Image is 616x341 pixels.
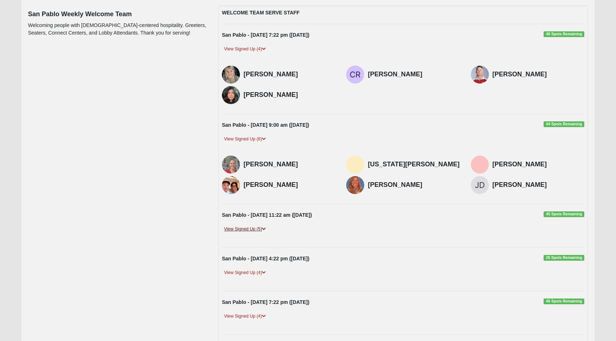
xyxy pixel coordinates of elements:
[222,313,268,320] a: View Signed Up (4)
[244,91,335,99] h4: [PERSON_NAME]
[222,156,240,174] img: Natasha Knight
[244,71,335,78] h4: [PERSON_NAME]
[28,10,207,18] h4: San Pablo Weekly Welcome Team
[346,156,364,174] img: Virginia Gifford
[471,156,489,174] img: Amanda Neumann
[544,255,584,261] span: 26 Spots Remaining
[471,66,489,84] img: David Williams
[222,10,300,15] strong: WELCOME TEAM SERVE STAFF
[222,269,268,277] a: View Signed Up (4)
[28,22,207,37] p: Welcoming people with [DEMOGRAPHIC_DATA]-centered hospitality. Greeters, Seaters, Connect Centers...
[471,176,489,194] img: Jordan DePrattet
[244,161,335,169] h4: [PERSON_NAME]
[222,66,240,84] img: Dawn Oder
[544,121,584,127] span: 44 Spots Remaining
[222,225,268,233] a: View Signed Up (5)
[222,122,309,128] strong: San Pablo - [DATE] 9:00 am ([DATE])
[222,45,268,53] a: View Signed Up (4)
[544,211,584,217] span: 45 Spots Remaining
[368,71,460,78] h4: [PERSON_NAME]
[346,66,364,84] img: Cheryl Renn
[222,86,240,104] img: Sophia Choun
[222,256,309,261] strong: San Pablo - [DATE] 4:22 pm ([DATE])
[368,181,460,189] h4: [PERSON_NAME]
[346,176,364,194] img: Suzanne Alunni
[544,31,584,37] span: 46 Spots Remaining
[492,161,584,169] h4: [PERSON_NAME]
[492,71,584,78] h4: [PERSON_NAME]
[222,212,312,218] strong: San Pablo - [DATE] 11:22 am ([DATE])
[244,181,335,189] h4: [PERSON_NAME]
[368,161,460,169] h4: [US_STATE][PERSON_NAME]
[222,135,268,143] a: View Signed Up (6)
[492,181,584,189] h4: [PERSON_NAME]
[544,299,584,304] span: 46 Spots Remaining
[222,299,309,305] strong: San Pablo - [DATE] 7:22 pm ([DATE])
[222,176,240,194] img: Amy Rounds
[222,32,309,38] strong: San Pablo - [DATE] 7:22 pm ([DATE])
